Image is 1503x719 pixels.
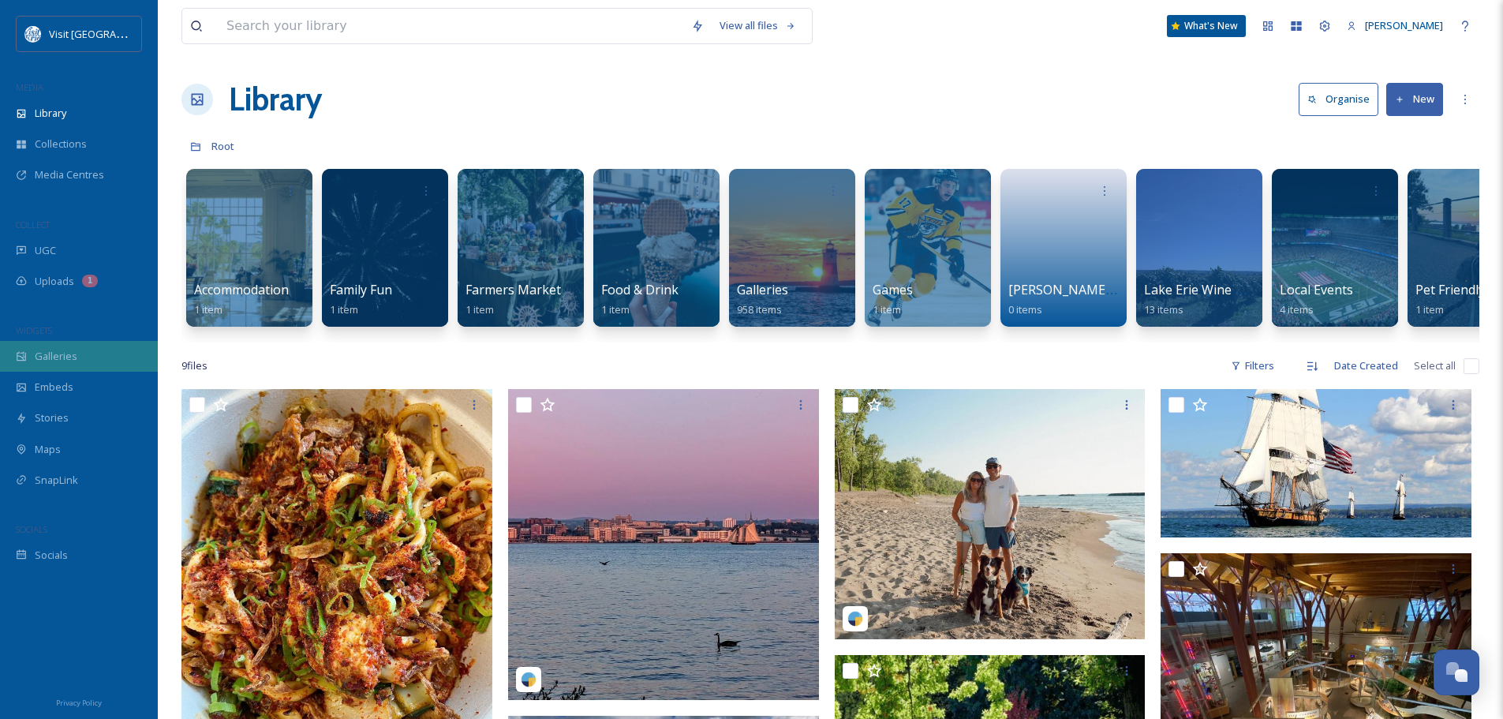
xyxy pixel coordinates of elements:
[194,283,289,316] a: Accommodation1 item
[35,380,73,395] span: Embeds
[465,302,494,316] span: 1 item
[465,283,561,316] a: Farmers Market1 item
[330,281,392,298] span: Family Fun
[35,243,56,258] span: UGC
[712,10,804,41] a: View all files
[1144,302,1183,316] span: 13 items
[1280,281,1353,298] span: Local Events
[211,139,234,153] span: Root
[1339,10,1451,41] a: [PERSON_NAME]
[194,302,222,316] span: 1 item
[211,137,234,155] a: Root
[16,324,52,336] span: WIDGETS
[601,283,679,316] a: Food & Drink1 item
[1365,18,1443,32] span: [PERSON_NAME]
[873,302,901,316] span: 1 item
[1167,15,1246,37] a: What's New
[601,302,630,316] span: 1 item
[35,167,104,182] span: Media Centres
[35,410,69,425] span: Stories
[1326,350,1406,381] div: Date Created
[1144,281,1283,298] span: Lake Erie Wine Country
[1299,83,1378,115] button: Organise
[1008,281,1223,298] span: [PERSON_NAME]'s Retirement Party
[1280,283,1353,316] a: Local Events4 items
[601,281,679,298] span: Food & Drink
[737,281,788,298] span: Galleries
[835,389,1146,638] img: alex_siford18-5976525.jpg
[229,76,322,123] a: Library
[1161,389,1471,537] img: 143276290_10157851727008639_4313502851707378313_n.jpg
[1144,283,1283,316] a: Lake Erie Wine Country13 items
[16,81,43,93] span: MEDIA
[330,302,358,316] span: 1 item
[181,358,208,373] span: 9 file s
[194,281,289,298] span: Accommodation
[1008,283,1223,316] a: [PERSON_NAME]'s Retirement Party0 items
[737,302,782,316] span: 958 items
[16,219,50,230] span: COLLECT
[873,281,913,298] span: Games
[521,672,537,687] img: snapsea-logo.png
[873,283,913,316] a: Games1 item
[465,281,561,298] span: Farmers Market
[35,473,78,488] span: SnapLink
[508,389,819,700] img: _jeffreyallen_-6053257.jpg
[219,9,683,43] input: Search your library
[56,698,102,708] span: Privacy Policy
[16,523,47,535] span: SOCIALS
[1280,302,1314,316] span: 4 items
[1414,358,1456,373] span: Select all
[1415,302,1444,316] span: 1 item
[330,283,392,316] a: Family Fun1 item
[1008,302,1042,316] span: 0 items
[49,26,171,41] span: Visit [GEOGRAPHIC_DATA]
[56,692,102,711] a: Privacy Policy
[35,442,61,457] span: Maps
[737,283,788,316] a: Galleries958 items
[25,26,41,42] img: download%20%281%29.png
[1223,350,1282,381] div: Filters
[1434,650,1479,695] button: Open Chat
[35,274,74,289] span: Uploads
[35,548,68,563] span: Socials
[82,275,98,287] div: 1
[35,349,77,364] span: Galleries
[35,106,66,121] span: Library
[35,137,87,152] span: Collections
[1386,83,1443,115] button: New
[847,611,863,627] img: snapsea-logo.png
